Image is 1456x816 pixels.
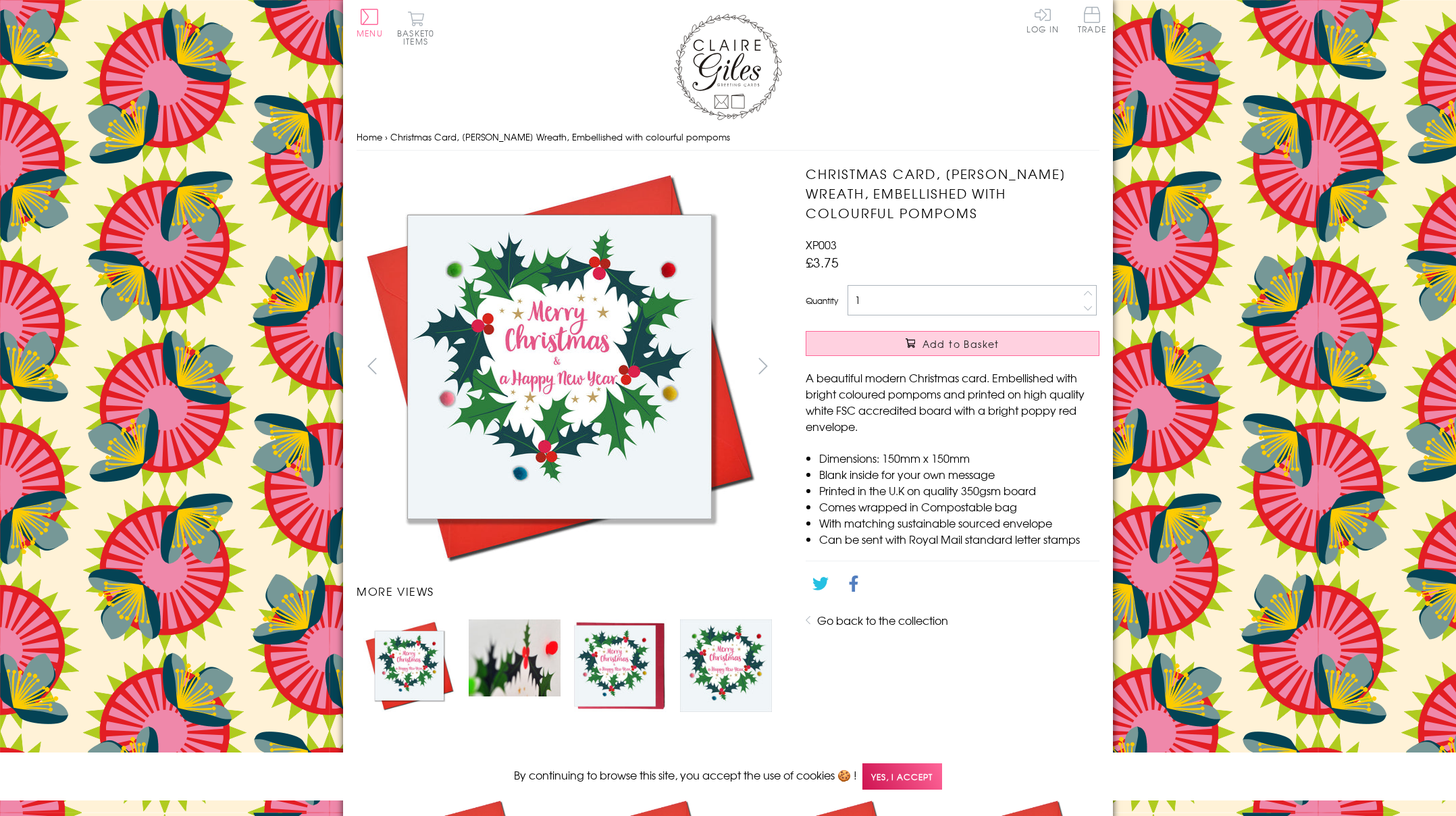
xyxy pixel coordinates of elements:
ul: Carousel Pagination [357,613,779,718]
a: Home [357,130,382,143]
img: Christmas Card, Holly Wreath, Embellished with colourful pompoms [680,619,772,711]
span: Menu [357,27,383,39]
span: XP003 [806,236,837,253]
img: Claire Giles Greetings Cards [674,14,782,120]
li: Comes wrapped in Compostable bag [819,499,1099,515]
img: Christmas Card, Holly Wreath, Embellished with colourful pompoms [469,619,561,696]
li: Blank inside for your own message [819,466,1099,482]
li: Carousel Page 4 [673,613,779,718]
span: › [385,130,388,143]
li: Dimensions: 150mm x 150mm [819,450,1099,466]
p: A beautiful modern Christmas card. Embellished with bright coloured pompoms and printed on high q... [806,369,1099,434]
a: Trade [1078,7,1106,36]
span: Add to Basket [922,337,999,351]
a: Go back to the collection [817,612,948,628]
img: Christmas Card, Holly Wreath, Embellished with colourful pompoms [574,619,666,711]
li: With matching sustainable sourced envelope [819,515,1099,531]
span: Christmas Card, [PERSON_NAME] Wreath, Embellished with colourful pompoms [390,130,730,143]
button: prev [357,351,387,381]
li: Carousel Page 1 (Current Slide) [357,613,462,718]
span: 0 items [403,27,434,47]
img: Christmas Card, Holly Wreath, Embellished with colourful pompoms [357,164,762,569]
img: Christmas Card, Holly Wreath, Embellished with colourful pompoms [779,164,1184,503]
span: Yes, I accept [862,763,942,790]
h3: More views [357,583,779,599]
label: Quantity [806,295,838,307]
button: next [748,351,779,381]
li: Printed in the U.K on quality 350gsm board [819,482,1099,499]
span: £3.75 [806,253,839,272]
button: Basket0 items [397,11,434,45]
h1: Christmas Card, [PERSON_NAME] Wreath, Embellished with colourful pompoms [806,164,1099,222]
li: Carousel Page 3 [567,613,673,718]
span: Trade [1078,7,1106,33]
li: Can be sent with Royal Mail standard letter stamps [819,531,1099,547]
a: Log In [1026,7,1059,33]
button: Add to Basket [806,331,1099,356]
img: Christmas Card, Holly Wreath, Embellished with colourful pompoms [363,619,455,711]
li: Carousel Page 2 [462,613,567,718]
button: Menu [357,9,383,37]
nav: breadcrumbs [357,124,1099,151]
